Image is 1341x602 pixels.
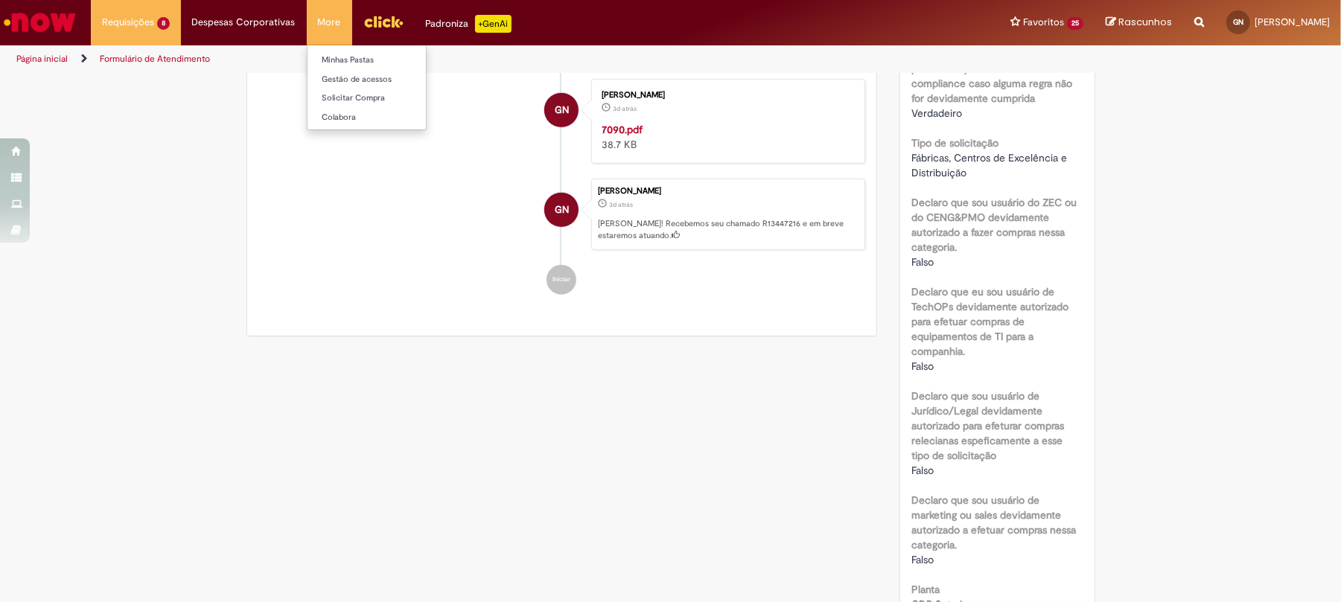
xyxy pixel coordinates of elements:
span: Despesas Corporativas [192,15,296,30]
a: 7090.pdf [602,123,643,136]
ul: Trilhas de página [11,45,883,73]
li: Gustavo Henrique Silva Nascimento [258,179,866,250]
b: Declaro que sou usuário do ZEC ou do CENG&PMO devidamente autorizado a fazer compras nessa catego... [911,196,1077,254]
span: 3d atrás [609,200,633,209]
p: [PERSON_NAME]! Recebemos seu chamado R13447216 e em breve estaremos atuando. [598,218,857,241]
time: 26/08/2025 10:02:48 [613,104,637,113]
a: Formulário de Atendimento [100,53,210,65]
div: Gustavo Henrique Silva Nascimento [544,193,579,227]
span: Falso [911,255,934,269]
span: Falso [911,553,934,566]
div: [PERSON_NAME] [602,91,850,100]
p: +GenAi [475,15,512,33]
div: Padroniza [426,15,512,33]
span: Fábricas, Centros de Excelência e Distribuição [911,151,1070,179]
span: Requisições [102,15,154,30]
a: Colabora [308,109,471,126]
b: Declaro que li e aceito as regras listadas na descrição da oferta e que poderei responder a audit... [911,32,1082,105]
span: More [318,15,341,30]
b: Declaro que eu sou usuário de TechOPs devidamente autorizado para efetuar compras de equipamentos... [911,285,1068,358]
div: 38.7 KB [602,122,850,152]
div: Gustavo Henrique Silva Nascimento [544,93,579,127]
b: Tipo de solicitação [911,136,998,150]
span: 8 [157,17,170,30]
span: 3d atrás [613,104,637,113]
span: Rascunhos [1118,15,1172,29]
span: Falso [911,464,934,477]
span: Favoritos [1023,15,1064,30]
a: Página inicial [16,53,68,65]
span: GN [555,192,569,228]
span: Verdadeiro [911,106,962,120]
span: 25 [1067,17,1083,30]
img: click_logo_yellow_360x200.png [363,10,404,33]
span: Falso [911,359,934,373]
b: Declaro que sou usuário de Jurídico/Legal devidamente autorizado para efeturar compras relecianas... [911,389,1064,462]
b: Planta [911,583,940,596]
b: Declaro que sou usuário de marketing ou sales devidamente autorizado a efetuar compras nessa cate... [911,493,1076,551]
span: GN [1233,17,1243,27]
a: Rascunhos [1106,16,1172,30]
img: ServiceNow [1,7,78,37]
span: [PERSON_NAME] [1255,16,1330,28]
span: GN [555,92,569,128]
a: Gestão de acessos [308,71,471,88]
div: [PERSON_NAME] [598,187,857,196]
time: 26/08/2025 10:02:51 [609,200,633,209]
ul: More [307,45,427,130]
a: Solicitar Compra [308,90,471,106]
a: Minhas Pastas [308,52,471,68]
